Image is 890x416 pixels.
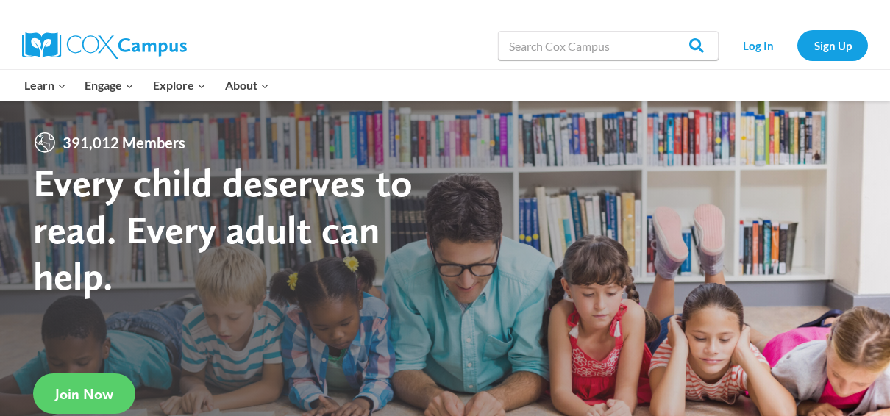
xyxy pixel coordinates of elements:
nav: Secondary Navigation [726,30,868,60]
span: 391,012 Members [57,131,191,154]
span: Join Now [55,385,113,403]
input: Search Cox Campus [498,31,719,60]
a: Sign Up [797,30,868,60]
a: Join Now [33,373,135,414]
a: Log In [726,30,790,60]
img: Cox Campus [22,32,187,59]
span: Explore [153,76,206,95]
nav: Primary Navigation [15,70,278,101]
span: Learn [24,76,66,95]
span: Engage [85,76,134,95]
strong: Every child deserves to read. Every adult can help. [33,159,413,299]
span: About [225,76,269,95]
